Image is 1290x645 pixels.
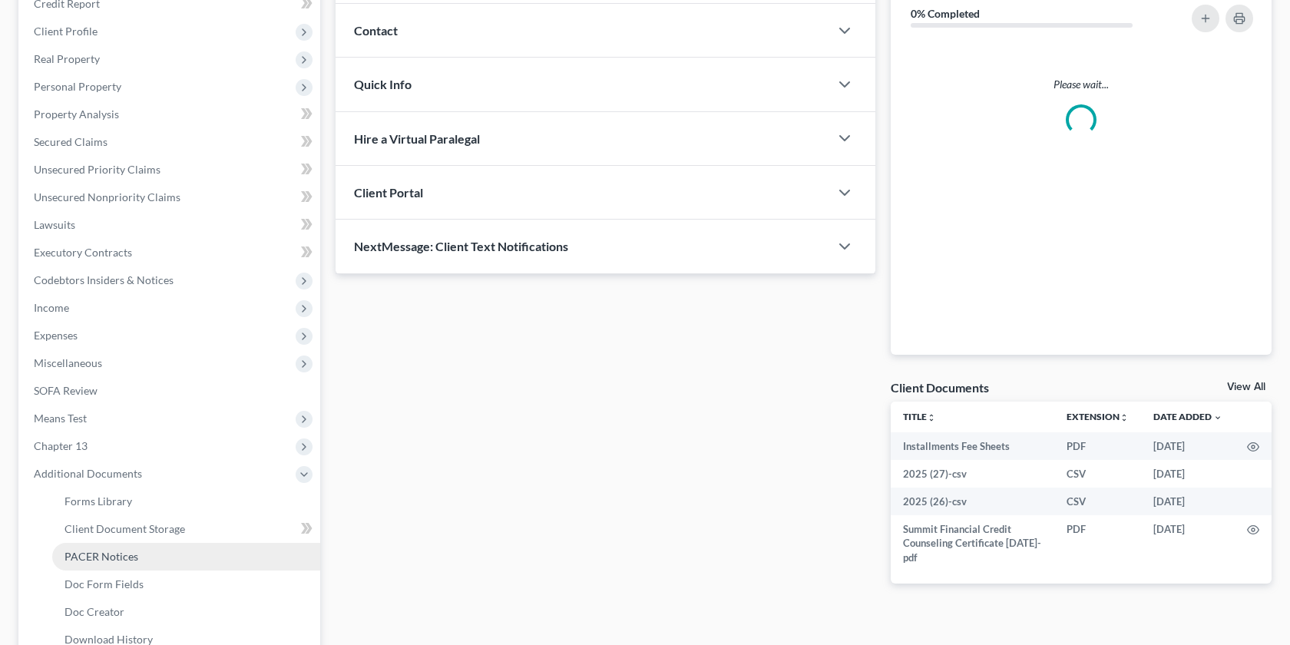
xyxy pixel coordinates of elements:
span: Lawsuits [34,218,75,231]
span: Doc Creator [64,605,124,618]
td: 2025 (26)-csv [891,488,1054,515]
td: 2025 (27)-csv [891,460,1054,488]
a: Forms Library [52,488,320,515]
span: Quick Info [354,77,412,91]
span: Additional Documents [34,467,142,480]
td: PDF [1054,432,1141,460]
a: Date Added expand_more [1153,411,1222,422]
span: Forms Library [64,495,132,508]
span: Secured Claims [34,135,107,148]
a: Doc Creator [52,598,320,626]
i: unfold_more [1120,413,1129,422]
a: Property Analysis [21,101,320,128]
span: Personal Property [34,80,121,93]
span: Executory Contracts [34,246,132,259]
span: PACER Notices [64,550,138,563]
a: Titleunfold_more [903,411,936,422]
span: Codebtors Insiders & Notices [34,273,174,286]
td: [DATE] [1141,432,1235,460]
a: Unsecured Nonpriority Claims [21,184,320,211]
span: Client Portal [354,185,423,200]
span: Property Analysis [34,107,119,121]
td: CSV [1054,488,1141,515]
a: Lawsuits [21,211,320,239]
span: Income [34,301,69,314]
td: [DATE] [1141,460,1235,488]
span: Client Profile [34,25,98,38]
td: CSV [1054,460,1141,488]
strong: 0% Completed [911,7,980,20]
p: Please wait... [903,77,1259,92]
a: SOFA Review [21,377,320,405]
span: Real Property [34,52,100,65]
a: Client Document Storage [52,515,320,543]
td: Summit Financial Credit Counseling Certificate [DATE]-pdf [891,515,1054,571]
span: Unsecured Nonpriority Claims [34,190,180,203]
i: expand_more [1213,413,1222,422]
i: unfold_more [927,413,936,422]
td: Installments Fee Sheets [891,432,1054,460]
span: Unsecured Priority Claims [34,163,160,176]
a: View All [1227,382,1265,392]
td: [DATE] [1141,515,1235,571]
span: Client Document Storage [64,522,185,535]
a: Executory Contracts [21,239,320,266]
a: Extensionunfold_more [1067,411,1129,422]
a: PACER Notices [52,543,320,571]
span: Expenses [34,329,78,342]
span: Miscellaneous [34,356,102,369]
span: NextMessage: Client Text Notifications [354,239,568,253]
div: Client Documents [891,379,989,395]
span: Hire a Virtual Paralegal [354,131,480,146]
a: Doc Form Fields [52,571,320,598]
span: SOFA Review [34,384,98,397]
td: [DATE] [1141,488,1235,515]
span: Means Test [34,412,87,425]
a: Unsecured Priority Claims [21,156,320,184]
a: Secured Claims [21,128,320,156]
td: PDF [1054,515,1141,571]
span: Contact [354,23,398,38]
span: Doc Form Fields [64,577,144,590]
span: Chapter 13 [34,439,88,452]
